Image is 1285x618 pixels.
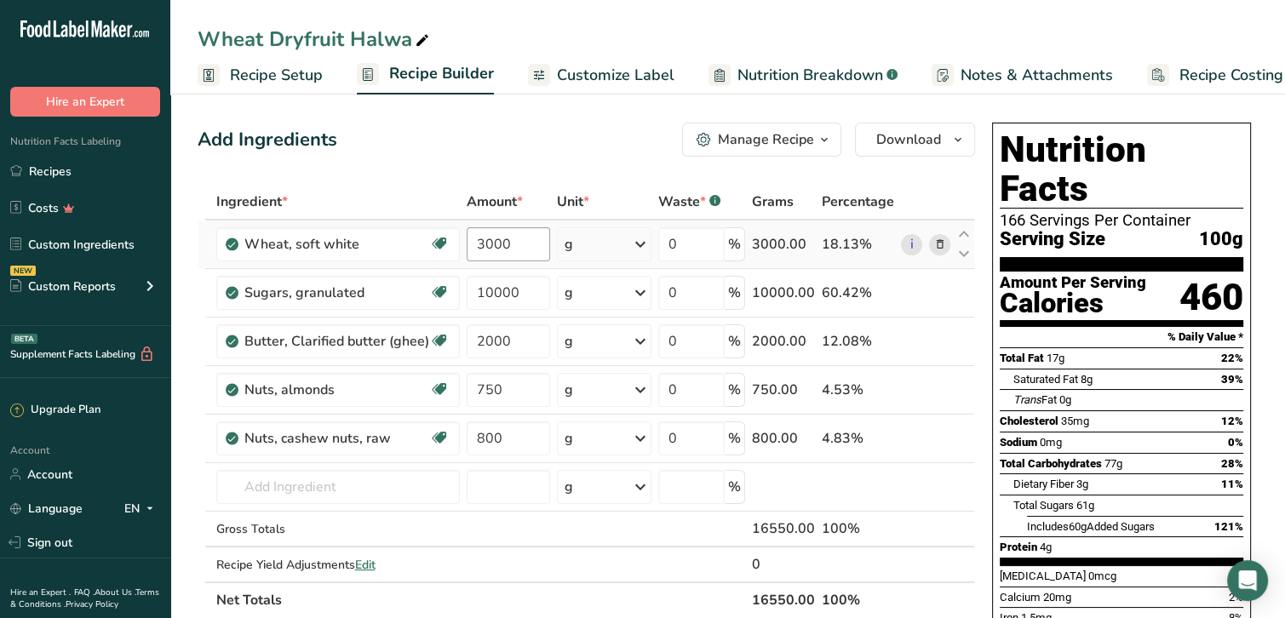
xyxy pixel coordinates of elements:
[355,557,376,573] span: Edit
[1059,393,1071,406] span: 0g
[389,62,494,85] span: Recipe Builder
[565,477,573,497] div: g
[66,598,118,610] a: Privacy Policy
[752,380,815,400] div: 750.00
[1229,591,1243,604] span: 2%
[1000,130,1243,209] h1: Nutrition Facts
[822,428,894,449] div: 4.83%
[752,283,815,303] div: 10000.00
[1081,373,1093,386] span: 8g
[1221,352,1243,364] span: 22%
[749,581,818,617] th: 16550.00
[932,56,1113,94] a: Notes & Attachments
[752,428,815,449] div: 800.00
[1027,520,1155,533] span: Includes Added Sugars
[1013,478,1074,490] span: Dietary Fiber
[557,192,589,212] span: Unit
[565,283,573,303] div: g
[467,192,523,212] span: Amount
[1076,499,1094,512] span: 61g
[1000,591,1041,604] span: Calcium
[565,234,573,255] div: g
[818,581,898,617] th: 100%
[565,428,573,449] div: g
[1000,352,1044,364] span: Total Fat
[216,556,460,574] div: Recipe Yield Adjustments
[11,334,37,344] div: BETA
[10,266,36,276] div: NEW
[1013,373,1078,386] span: Saturated Fat
[752,554,815,575] div: 0
[1104,457,1122,470] span: 77g
[1000,541,1037,553] span: Protein
[1040,436,1062,449] span: 0mg
[1179,275,1243,320] div: 460
[10,587,159,610] a: Terms & Conditions .
[752,331,815,352] div: 2000.00
[658,192,720,212] div: Waste
[752,192,794,212] span: Grams
[822,192,894,212] span: Percentage
[1069,520,1087,533] span: 60g
[822,234,894,255] div: 18.13%
[855,123,975,157] button: Download
[565,331,573,352] div: g
[198,126,337,154] div: Add Ingredients
[1221,457,1243,470] span: 28%
[1221,415,1243,427] span: 12%
[822,518,894,539] div: 100%
[718,129,814,150] div: Manage Recipe
[1013,393,1057,406] span: Fat
[822,380,894,400] div: 4.53%
[216,470,460,504] input: Add Ingredient
[1228,436,1243,449] span: 0%
[1000,275,1146,291] div: Amount Per Serving
[244,331,429,352] div: Butter, Clarified butter (ghee)
[528,56,674,94] a: Customize Label
[1199,229,1243,250] span: 100g
[1013,393,1041,406] i: Trans
[244,283,429,303] div: Sugars, granulated
[198,24,433,54] div: Wheat Dryfruit Halwa
[198,56,323,94] a: Recipe Setup
[213,581,749,617] th: Net Totals
[10,87,160,117] button: Hire an Expert
[1214,520,1243,533] span: 121%
[1000,415,1058,427] span: Cholesterol
[1061,415,1089,427] span: 35mg
[216,520,460,538] div: Gross Totals
[822,283,894,303] div: 60.42%
[682,123,841,157] button: Manage Recipe
[565,380,573,400] div: g
[95,587,135,598] a: About Us .
[1000,327,1243,347] section: % Daily Value *
[876,129,941,150] span: Download
[737,64,883,87] span: Nutrition Breakdown
[10,278,116,295] div: Custom Reports
[752,234,815,255] div: 3000.00
[244,234,429,255] div: Wheat, soft white
[216,192,288,212] span: Ingredient
[1047,352,1064,364] span: 17g
[1000,569,1086,582] span: [MEDICAL_DATA]
[822,331,894,352] div: 12.08%
[10,494,83,524] a: Language
[1000,229,1105,250] span: Serving Size
[708,56,898,94] a: Nutrition Breakdown
[244,380,429,400] div: Nuts, almonds
[124,498,160,518] div: EN
[10,402,100,419] div: Upgrade Plan
[10,587,71,598] a: Hire an Expert .
[1088,569,1116,582] span: 0mcg
[1000,457,1102,470] span: Total Carbohydrates
[901,234,922,255] a: i
[1227,560,1268,601] div: Open Intercom Messenger
[752,518,815,539] div: 16550.00
[1040,541,1052,553] span: 4g
[230,64,323,87] span: Recipe Setup
[1043,591,1071,604] span: 20mg
[1179,64,1283,87] span: Recipe Costing
[244,428,429,449] div: Nuts, cashew nuts, raw
[357,54,494,95] a: Recipe Builder
[1076,478,1088,490] span: 3g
